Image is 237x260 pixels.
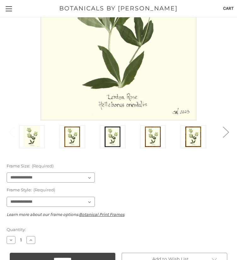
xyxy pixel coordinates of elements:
[64,126,80,147] img: Antique Gold Frame
[219,122,232,142] button: Go to slide 2 of 2
[105,126,120,147] img: Black Frame
[7,187,230,193] label: Frame Style:
[33,187,55,192] small: (Required)
[220,1,237,16] a: Cart with 0 items
[79,212,124,217] a: Botanical Print Frames
[223,6,234,11] span: Cart
[59,4,178,13] span: BOTANICALS BY [PERSON_NAME]
[7,227,230,233] label: Quantity:
[7,163,230,169] label: Frame Size:
[5,122,18,142] button: Go to slide 2 of 2
[24,126,40,147] img: Unframed
[185,126,201,147] img: Gold Bamboo Frame
[32,163,54,168] small: (Required)
[7,211,230,218] p: Learn more about our frame options:
[145,126,161,147] img: Burlewood Frame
